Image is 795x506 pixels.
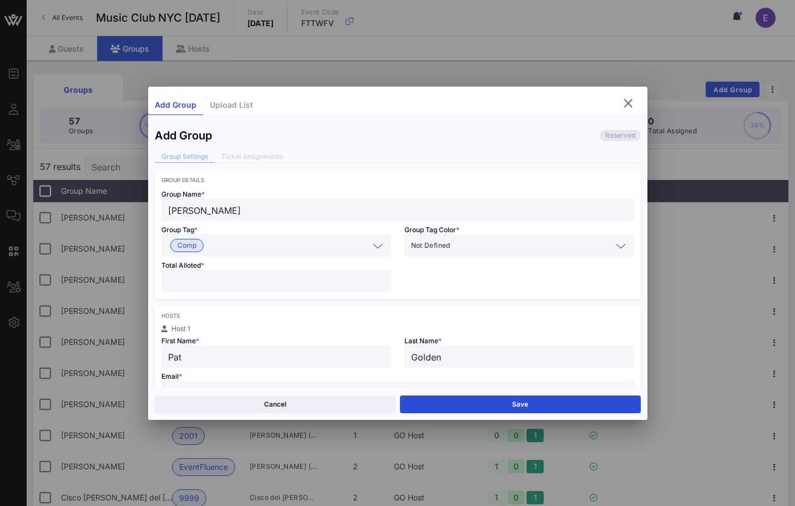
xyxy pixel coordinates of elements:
[161,312,634,319] div: Hosts
[178,239,196,252] span: Comp
[161,372,182,380] span: Email
[161,261,204,269] span: Total Alloted
[155,129,212,142] div: Add Group
[161,226,198,234] span: Group Tag
[161,234,391,257] div: Comp
[171,324,190,333] span: Host 1
[203,96,260,115] div: Upload List
[161,177,634,183] div: Group Details
[404,226,459,234] span: Group Tag Color
[411,240,450,251] span: Not Defined
[400,395,641,413] button: Save
[404,337,442,345] span: Last Name
[404,234,634,257] div: Not Defined
[161,190,205,198] span: Group Name
[155,395,396,413] button: Cancel
[161,337,199,345] span: First Name
[600,130,641,141] div: Reserved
